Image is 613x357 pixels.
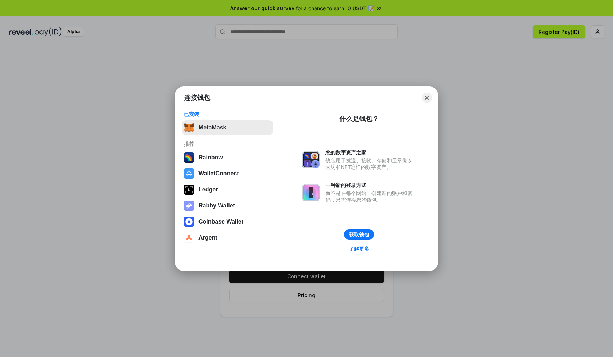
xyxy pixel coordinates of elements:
[182,230,273,245] button: Argent
[339,115,379,123] div: 什么是钱包？
[302,151,320,168] img: svg+xml,%3Csvg%20xmlns%3D%22http%3A%2F%2Fwww.w3.org%2F2000%2Fsvg%22%20fill%3D%22none%22%20viewBox...
[198,154,223,161] div: Rainbow
[344,229,374,240] button: 获取钱包
[182,150,273,165] button: Rainbow
[325,182,416,189] div: 一种新的登录方式
[184,233,194,243] img: svg+xml,%3Csvg%20width%3D%2228%22%20height%3D%2228%22%20viewBox%3D%220%200%2028%2028%22%20fill%3D...
[302,184,320,201] img: svg+xml,%3Csvg%20xmlns%3D%22http%3A%2F%2Fwww.w3.org%2F2000%2Fsvg%22%20fill%3D%22none%22%20viewBox...
[182,120,273,135] button: MetaMask
[184,141,271,147] div: 推荐
[198,218,243,225] div: Coinbase Wallet
[344,244,374,253] a: 了解更多
[325,190,416,203] div: 而不是在每个网站上创建新的账户和密码，只需连接您的钱包。
[184,168,194,179] img: svg+xml,%3Csvg%20width%3D%2228%22%20height%3D%2228%22%20viewBox%3D%220%200%2028%2028%22%20fill%3D...
[184,123,194,133] img: svg+xml,%3Csvg%20fill%3D%22none%22%20height%3D%2233%22%20viewBox%3D%220%200%2035%2033%22%20width%...
[349,231,369,238] div: 获取钱包
[182,198,273,213] button: Rabby Wallet
[349,245,369,252] div: 了解更多
[198,202,235,209] div: Rabby Wallet
[184,201,194,211] img: svg+xml,%3Csvg%20xmlns%3D%22http%3A%2F%2Fwww.w3.org%2F2000%2Fsvg%22%20fill%3D%22none%22%20viewBox...
[198,186,218,193] div: Ledger
[325,149,416,156] div: 您的数字资产之家
[198,124,226,131] div: MetaMask
[184,185,194,195] img: svg+xml,%3Csvg%20xmlns%3D%22http%3A%2F%2Fwww.w3.org%2F2000%2Fsvg%22%20width%3D%2228%22%20height%3...
[325,157,416,170] div: 钱包用于发送、接收、存储和显示像以太坊和NFT这样的数字资产。
[184,217,194,227] img: svg+xml,%3Csvg%20width%3D%2228%22%20height%3D%2228%22%20viewBox%3D%220%200%2028%2028%22%20fill%3D...
[182,214,273,229] button: Coinbase Wallet
[184,93,210,102] h1: 连接钱包
[182,182,273,197] button: Ledger
[422,93,432,103] button: Close
[184,111,271,117] div: 已安装
[184,152,194,163] img: svg+xml,%3Csvg%20width%3D%22120%22%20height%3D%22120%22%20viewBox%3D%220%200%20120%20120%22%20fil...
[198,170,239,177] div: WalletConnect
[182,166,273,181] button: WalletConnect
[198,234,217,241] div: Argent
